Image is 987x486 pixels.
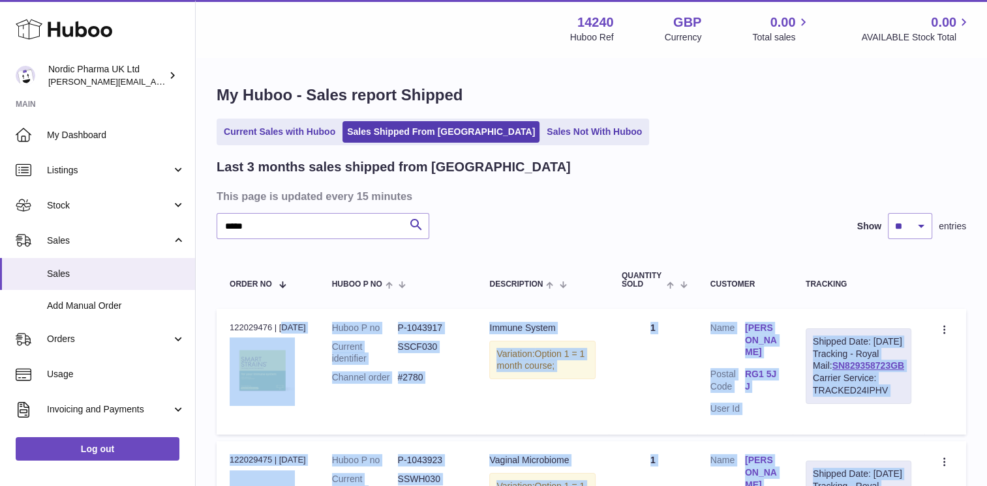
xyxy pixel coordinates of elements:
[332,454,398,466] dt: Huboo P no
[47,403,172,416] span: Invoicing and Payments
[673,14,701,31] strong: GBP
[16,437,179,461] a: Log out
[745,322,780,359] a: [PERSON_NAME]
[489,341,595,380] div: Variation:
[813,336,904,348] div: Shipped Date: [DATE]
[806,328,911,404] div: Tracking - Royal Mail:
[217,189,963,203] h3: This page is updated every 15 minutes
[577,14,614,31] strong: 14240
[217,85,966,106] h1: My Huboo - Sales report Shipped
[47,333,172,345] span: Orders
[752,31,810,44] span: Total sales
[813,468,904,480] div: Shipped Date: [DATE]
[47,199,172,212] span: Stock
[16,66,35,85] img: joe.plant@parapharmdev.com
[219,121,340,143] a: Current Sales with Huboo
[861,14,971,44] a: 0.00 AVAILABLE Stock Total
[47,368,185,380] span: Usage
[47,129,185,141] span: My Dashboard
[609,309,697,435] td: 1
[230,337,295,403] img: Immune_System_30sachets_FrontFace.png
[832,360,904,371] a: SN829358723GB
[48,76,262,87] span: [PERSON_NAME][EMAIL_ADDRESS][DOMAIN_NAME]
[398,322,464,334] dd: P-1043917
[857,220,881,233] label: Show
[47,300,185,312] span: Add Manual Order
[813,372,904,397] div: Carrier Service: TRACKED24IPHV
[931,14,956,31] span: 0.00
[332,341,398,365] dt: Current identifier
[710,280,780,289] div: Customer
[710,403,745,415] dt: User Id
[752,14,810,44] a: 0.00 Total sales
[489,280,543,289] span: Description
[542,121,646,143] a: Sales Not With Huboo
[398,454,464,466] dd: P-1043923
[665,31,702,44] div: Currency
[570,31,614,44] div: Huboo Ref
[489,322,595,334] div: Immune System
[47,164,172,177] span: Listings
[332,371,398,384] dt: Channel order
[398,371,464,384] dd: #2780
[939,220,966,233] span: entries
[398,341,464,365] dd: SSCF030
[48,63,166,88] div: Nordic Pharma UK Ltd
[47,268,185,280] span: Sales
[230,280,272,289] span: Order No
[489,454,595,466] div: Vaginal Microbiome
[342,121,539,143] a: Sales Shipped From [GEOGRAPHIC_DATA]
[230,454,306,466] div: 122029475 | [DATE]
[770,14,796,31] span: 0.00
[332,322,398,334] dt: Huboo P no
[710,322,745,362] dt: Name
[861,31,971,44] span: AVAILABLE Stock Total
[332,280,382,289] span: Huboo P no
[710,368,745,396] dt: Postal Code
[496,349,585,371] span: Option 1 = 1 month course;
[806,280,911,289] div: Tracking
[230,322,306,334] div: 122029476 | [DATE]
[47,235,172,247] span: Sales
[217,158,571,176] h2: Last 3 months sales shipped from [GEOGRAPHIC_DATA]
[745,368,780,393] a: RG1 5JJ
[622,272,664,289] span: Quantity Sold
